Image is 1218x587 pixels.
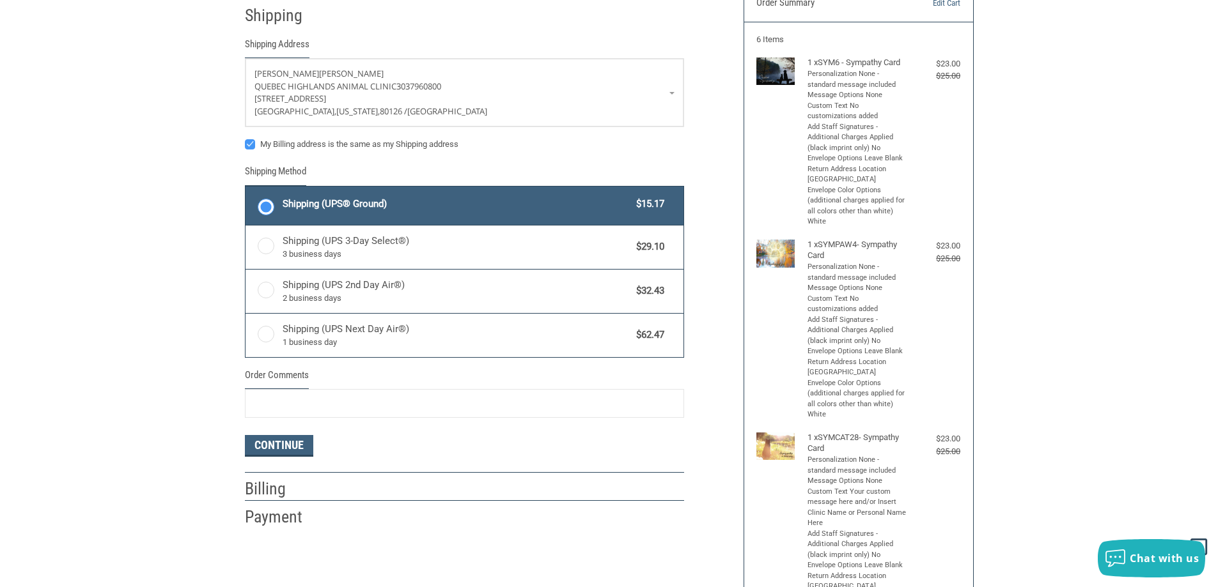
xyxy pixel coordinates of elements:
[808,487,907,529] li: Custom Text Your custom message here and/or Insert Clinic Name or Personal Name Here
[283,322,630,349] span: Shipping (UPS Next Day Air®)
[808,346,907,357] li: Envelope Options Leave Blank
[630,240,665,254] span: $29.10
[254,68,319,79] span: [PERSON_NAME]
[808,101,907,122] li: Custom Text No customizations added
[245,478,320,499] h2: Billing
[283,197,630,211] span: Shipping (UPS® Ground)
[283,234,630,261] span: Shipping (UPS 3-Day Select®)
[245,368,309,389] legend: Order Comments
[808,455,907,476] li: Personalization None - standard message included
[909,57,960,70] div: $23.00
[808,283,907,294] li: Message Options None
[283,248,630,261] span: 3 business days
[909,240,960,252] div: $23.00
[808,560,907,571] li: Envelope Options Leave Blank
[1098,539,1205,577] button: Chat with us
[808,185,907,227] li: Envelope Color Options (additional charges applied for all colors other than white) White
[630,197,665,211] span: $15.17
[630,328,665,342] span: $62.47
[245,435,313,457] button: Continue
[808,122,907,154] li: Add Staff Signatures - Additional Charges Applied (black imprint only) No
[246,59,683,126] a: Enter or select a different address
[245,139,684,149] label: My Billing address is the same as my Shipping address
[808,357,907,378] li: Return Address Location [GEOGRAPHIC_DATA]
[808,378,907,420] li: Envelope Color Options (additional charges applied for all colors other than white) White
[808,432,907,454] h4: 1 x SYMCAT28- Sympathy Card
[808,476,907,487] li: Message Options None
[245,5,320,26] h2: Shipping
[909,432,960,445] div: $23.00
[808,69,907,90] li: Personalization None - standard message included
[283,292,630,305] span: 2 business days
[909,70,960,82] div: $25.00
[254,80,396,92] span: Quebec Highlands Animal Clinic
[808,294,907,315] li: Custom Text No customizations added
[808,529,907,561] li: Add Staff Signatures - Additional Charges Applied (black imprint only) No
[254,93,326,104] span: [STREET_ADDRESS]
[808,153,907,164] li: Envelope Options Leave Blank
[396,80,441,92] span: 3037960800
[909,252,960,265] div: $25.00
[808,90,907,101] li: Message Options None
[245,37,309,58] legend: Shipping Address
[808,262,907,283] li: Personalization None - standard message included
[808,57,907,68] h4: 1 x SYM6 - Sympathy Card
[283,278,630,305] span: Shipping (UPS 2nd Day Air®)
[407,105,487,117] span: [GEOGRAPHIC_DATA]
[808,240,907,261] h4: 1 x SYMPAW4- Sympathy Card
[756,34,960,45] h3: 6 Items
[336,105,380,117] span: [US_STATE],
[380,105,407,117] span: 80126 /
[630,284,665,298] span: $32.43
[808,164,907,185] li: Return Address Location [GEOGRAPHIC_DATA]
[283,336,630,349] span: 1 business day
[808,315,907,347] li: Add Staff Signatures - Additional Charges Applied (black imprint only) No
[909,445,960,458] div: $25.00
[1130,551,1199,565] span: Chat with us
[319,68,384,79] span: [PERSON_NAME]
[245,507,320,528] h2: Payment
[254,105,336,117] span: [GEOGRAPHIC_DATA],
[245,164,306,185] legend: Shipping Method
